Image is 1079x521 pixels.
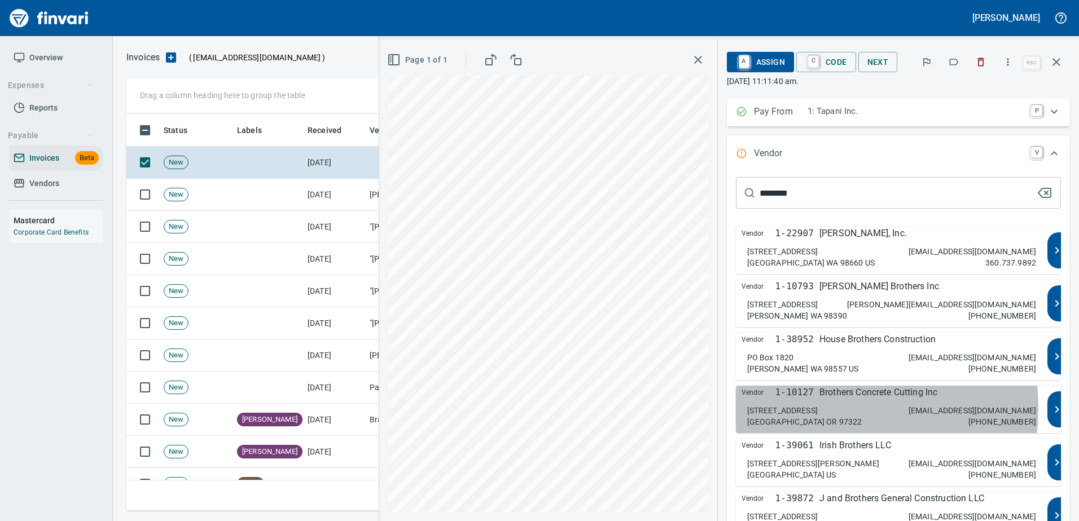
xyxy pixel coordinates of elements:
[747,246,818,257] p: [STREET_ADDRESS]
[941,50,966,74] button: Labels
[303,436,365,468] td: [DATE]
[8,129,93,143] span: Payable
[747,405,818,416] p: [STREET_ADDRESS]
[303,275,365,307] td: [DATE]
[819,439,891,452] p: Irish Brothers LLC
[968,416,1036,427] p: [PHONE_NUMBER]
[365,275,478,307] td: "[PERSON_NAME] ([PERSON_NAME][EMAIL_ADDRESS][DOMAIN_NAME])" <[EMAIL_ADDRESS][DOMAIN_NAME]>
[736,280,1061,327] button: Vendor1-10793[PERSON_NAME] Brothers Inc[STREET_ADDRESS][PERSON_NAME] WA 98390[PERSON_NAME][EMAIL_...
[182,52,325,63] p: ( )
[365,372,478,404] td: Pacific Northwest Stormwater LLC (1-39949)
[819,227,907,240] p: [PERSON_NAME], Inc.
[140,90,305,101] p: Drag a column heading here to group the table
[747,352,794,363] p: PO Box 1820
[742,280,775,293] span: Vendor
[164,318,188,329] span: New
[303,307,365,339] td: [DATE]
[867,55,889,69] span: Next
[747,469,836,480] p: [GEOGRAPHIC_DATA] US
[303,339,365,372] td: [DATE]
[164,254,188,264] span: New
[847,299,1036,310] p: [PERSON_NAME][EMAIL_ADDRESS][DOMAIN_NAME]
[775,333,814,346] p: 1-38952
[736,333,1061,380] button: Vendor1-38952House Brothers ConstructionPO Box 1820[PERSON_NAME] WA 98557 US[EMAIL_ADDRESS][DOMAI...
[308,123,341,137] span: Received
[727,135,1070,173] div: Expand
[742,386,775,399] span: Vendor
[1023,56,1040,69] a: esc
[805,52,847,72] span: Code
[747,257,875,268] p: [GEOGRAPHIC_DATA] WA 98660 US
[164,123,202,137] span: Status
[389,53,448,67] span: Page 1 of 1
[1031,147,1042,158] a: V
[126,51,160,64] p: Invoices
[968,50,993,74] button: Discard
[739,55,749,68] a: A
[29,151,59,165] span: Invoices
[775,439,814,452] p: 1-39061
[736,386,1061,433] button: Vendor1-10127Brothers Concrete Cutting Inc[STREET_ADDRESS][GEOGRAPHIC_DATA] OR 97322[EMAIL_ADDRES...
[238,479,264,489] span: Shop
[164,414,188,425] span: New
[727,98,1070,126] div: Expand
[808,55,819,68] a: C
[914,50,939,74] button: Flag
[9,171,103,196] a: Vendors
[164,447,188,457] span: New
[164,157,188,168] span: New
[385,50,452,70] button: Page 1 of 1
[308,123,356,137] span: Received
[303,243,365,275] td: [DATE]
[819,492,984,505] p: J and Brothers General Construction LLC
[365,339,478,372] td: [PERSON_NAME] <[PERSON_NAME][EMAIL_ADDRESS][DOMAIN_NAME]>
[858,52,898,73] button: Next
[775,492,814,505] p: 1-39872
[909,405,1036,416] p: [EMAIL_ADDRESS][DOMAIN_NAME]
[365,468,478,500] td: Mck Tool & Supply Inc (1-10644)
[164,382,188,393] span: New
[985,257,1036,268] p: 360.737.9892
[747,416,862,427] p: [GEOGRAPHIC_DATA] OR 97322
[164,189,188,200] span: New
[303,404,365,436] td: [DATE]
[1031,105,1042,116] a: P
[14,214,103,227] h6: Mastercard
[742,333,775,346] span: Vendor
[164,350,188,361] span: New
[303,468,365,500] td: [DATE]
[808,105,1024,118] p: 1: Tapani Inc.
[365,404,478,436] td: Brandsafway Services LLC (1-38049)
[303,147,365,179] td: [DATE]
[303,211,365,243] td: [DATE]
[995,50,1020,74] button: More
[747,363,859,374] p: [PERSON_NAME] WA 98557 US
[160,51,182,64] button: Upload an Invoice
[238,447,302,457] span: [PERSON_NAME]
[747,458,879,469] p: [STREET_ADDRESS][PERSON_NAME]
[742,227,775,240] span: Vendor
[192,52,322,63] span: [EMAIL_ADDRESS][DOMAIN_NAME]
[126,51,160,64] nav: breadcrumb
[75,152,99,165] span: Beta
[754,147,808,161] p: Vendor
[303,372,365,404] td: [DATE]
[775,227,814,240] p: 1-22907
[796,52,856,72] button: CCode
[972,12,1040,24] h5: [PERSON_NAME]
[968,469,1036,480] p: [PHONE_NUMBER]
[736,52,785,72] span: Assign
[727,76,1070,87] p: [DATE] 11:11:40 am.
[14,228,89,236] a: Corporate Card Benefits
[7,5,91,32] img: Finvari
[775,386,814,399] p: 1-10127
[9,95,103,121] a: Reports
[775,280,814,293] p: 1-10793
[370,123,422,137] span: Vendor / From
[365,243,478,275] td: "[PERSON_NAME] ([PERSON_NAME][EMAIL_ADDRESS][DOMAIN_NAME])" <[EMAIL_ADDRESS][DOMAIN_NAME]>
[747,299,818,310] p: [STREET_ADDRESS]
[29,176,59,191] span: Vendors
[164,286,188,297] span: New
[3,75,98,96] button: Expenses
